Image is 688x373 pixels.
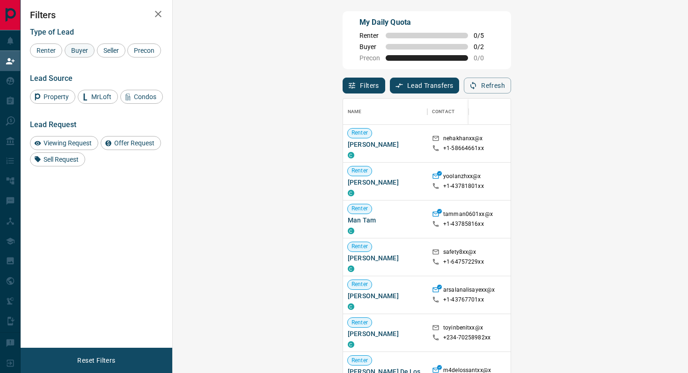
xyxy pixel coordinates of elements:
[131,93,160,100] span: Condos
[127,43,161,57] div: Precon
[30,120,76,129] span: Lead Request
[343,78,385,93] button: Filters
[65,43,95,57] div: Buyer
[443,248,476,258] p: safety8xx@x
[348,190,354,196] div: condos.ca
[71,352,121,368] button: Reset Filters
[40,156,82,163] span: Sell Request
[443,220,484,228] p: +1- 43785816xx
[443,210,493,220] p: tamman0601xx@x
[474,32,494,39] span: 0 / 5
[40,139,95,147] span: Viewing Request
[348,215,423,225] span: Man Tam
[359,43,380,50] span: Buyer
[348,140,423,149] span: [PERSON_NAME]
[78,90,118,104] div: MrLoft
[443,135,483,144] p: nehakhanxx@x
[474,43,494,50] span: 0 / 2
[30,136,98,150] div: Viewing Request
[348,265,354,272] div: condos.ca
[30,28,74,36] span: Type of Lead
[443,258,484,266] p: +1- 64757229xx
[343,99,427,125] div: Name
[474,54,494,62] span: 0 / 0
[30,9,163,21] h2: Filters
[97,43,125,57] div: Seller
[30,90,75,104] div: Property
[30,43,62,57] div: Renter
[443,286,495,296] p: arsalanalisayexx@x
[111,139,158,147] span: Offer Request
[348,280,372,288] span: Renter
[348,178,423,187] span: [PERSON_NAME]
[427,99,502,125] div: Contact
[443,334,490,342] p: +234- 70258982xx
[348,303,354,310] div: condos.ca
[359,54,380,62] span: Precon
[348,341,354,348] div: condos.ca
[68,47,91,54] span: Buyer
[432,99,454,125] div: Contact
[348,319,372,327] span: Renter
[348,205,372,213] span: Renter
[443,172,481,182] p: yoolanzhxx@x
[443,144,484,152] p: +1- 58664661xx
[33,47,59,54] span: Renter
[348,99,362,125] div: Name
[443,296,484,304] p: +1- 43767701xx
[359,32,380,39] span: Renter
[100,47,122,54] span: Seller
[348,253,423,263] span: [PERSON_NAME]
[348,357,372,365] span: Renter
[348,167,372,175] span: Renter
[120,90,163,104] div: Condos
[40,93,72,100] span: Property
[443,182,484,190] p: +1- 43781801xx
[131,47,158,54] span: Precon
[464,78,511,93] button: Refresh
[348,329,423,338] span: [PERSON_NAME]
[348,243,372,251] span: Renter
[101,136,161,150] div: Offer Request
[348,152,354,158] div: condos.ca
[443,324,483,334] p: toyinbenitxx@x
[30,152,85,166] div: Sell Request
[390,78,460,93] button: Lead Transfers
[348,291,423,301] span: [PERSON_NAME]
[30,74,73,83] span: Lead Source
[348,228,354,234] div: condos.ca
[359,17,494,28] p: My Daily Quota
[88,93,115,100] span: MrLoft
[348,129,372,137] span: Renter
